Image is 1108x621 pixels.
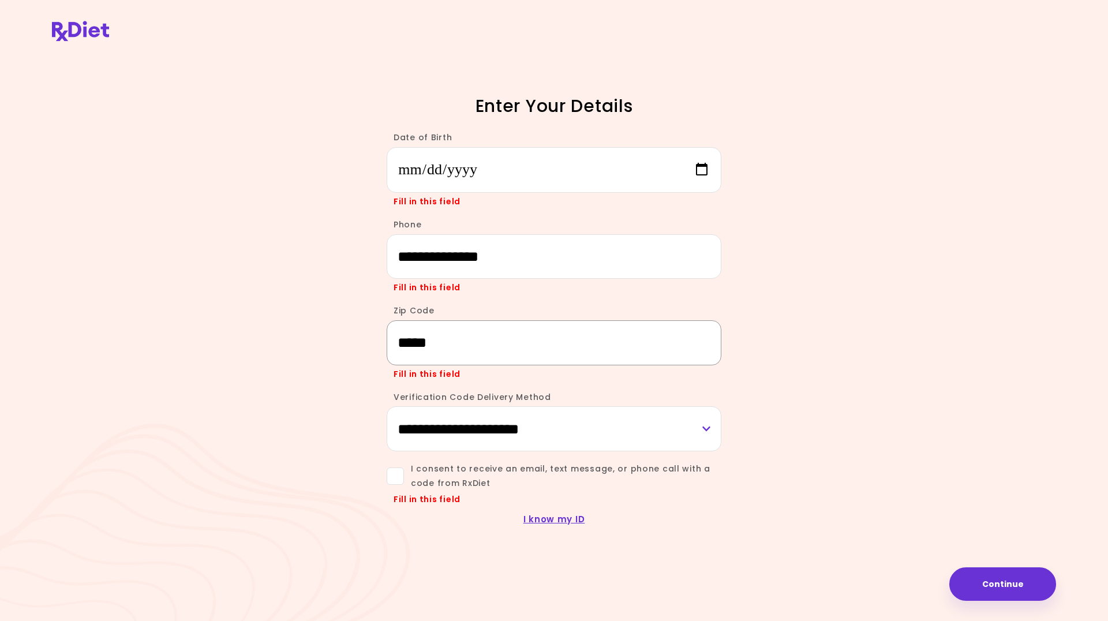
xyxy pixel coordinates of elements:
a: I know my ID [523,513,585,525]
span: I consent to receive an email, text message, or phone call with a code from RxDiet [404,462,721,491]
label: Zip Code [387,305,435,316]
label: Verification Code Delivery Method [387,391,551,403]
div: Fill in this field [387,368,721,380]
label: Date of Birth [387,132,452,143]
button: Continue [949,567,1056,601]
img: RxDiet [52,21,109,41]
div: Fill in this field [387,282,721,294]
h1: Enter Your Details [352,95,756,117]
label: Phone [387,219,422,230]
div: Fill in this field [387,493,721,506]
div: Fill in this field [387,196,721,208]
